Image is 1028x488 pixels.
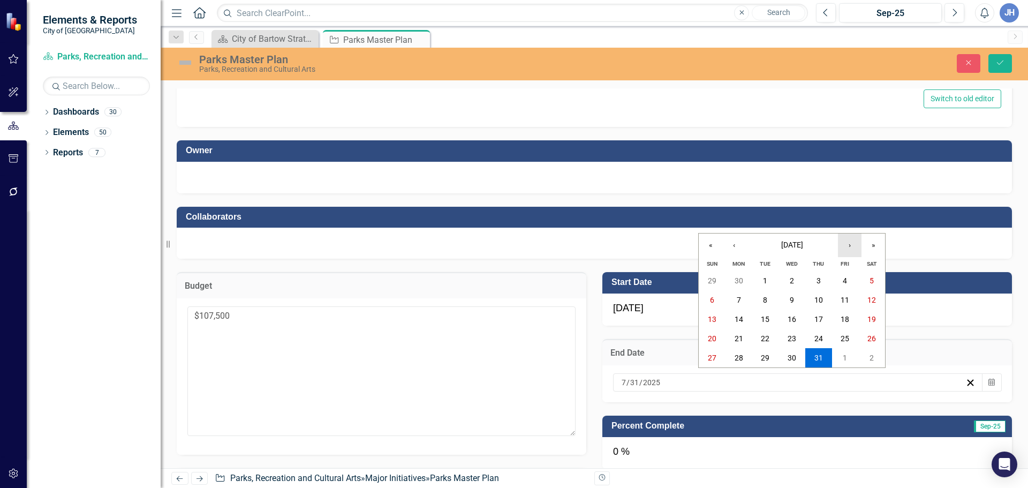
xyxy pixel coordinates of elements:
button: June 30, 2025 [725,271,752,290]
button: July 31, 2025 [805,348,832,367]
abbr: July 26, 2025 [867,334,876,343]
abbr: Wednesday [786,260,798,267]
button: July 6, 2025 [699,290,725,310]
button: July 27, 2025 [699,348,725,367]
button: July 21, 2025 [725,329,752,348]
abbr: July 14, 2025 [735,315,743,324]
div: Open Intercom Messenger [992,452,1017,477]
div: Sep-25 [843,7,938,20]
abbr: Saturday [867,260,877,267]
button: July 28, 2025 [725,348,752,367]
abbr: July 9, 2025 [790,296,794,304]
span: Sep-25 [974,421,1006,432]
abbr: July 5, 2025 [870,276,874,285]
button: July 4, 2025 [832,271,859,290]
p: 9/15- Proposal signed by City Manager and emailed to Catalyst Design Group. [3,3,809,16]
a: Dashboards [53,106,99,118]
button: July 11, 2025 [832,290,859,310]
div: City of Bartow Strategy and Performance Dashboard [232,32,316,46]
abbr: July 21, 2025 [735,334,743,343]
abbr: July 15, 2025 [761,315,769,324]
abbr: July 11, 2025 [841,296,849,304]
abbr: July 24, 2025 [814,334,823,343]
img: Not Defined [177,54,194,71]
button: Sep-25 [839,3,942,22]
div: Parks, Recreation and Cultural Arts [199,65,645,73]
abbr: Friday [841,260,849,267]
abbr: July 19, 2025 [867,315,876,324]
button: July 16, 2025 [778,310,805,329]
button: July 13, 2025 [699,310,725,329]
textarea: $107,500 [187,306,576,436]
abbr: July 7, 2025 [737,296,741,304]
button: July 29, 2025 [752,348,778,367]
input: mm [621,377,626,388]
abbr: July 29, 2025 [761,354,769,362]
abbr: July 28, 2025 [735,354,743,362]
a: Reports [53,147,83,159]
abbr: July 18, 2025 [841,315,849,324]
abbr: July 31, 2025 [814,354,823,362]
div: Parks Master Plan [343,33,427,47]
button: August 2, 2025 [858,348,885,367]
a: Parks, Recreation and Cultural Arts [230,473,361,483]
button: July 19, 2025 [858,310,885,329]
button: July 8, 2025 [752,290,778,310]
div: 0 % [602,437,1012,470]
button: « [699,234,722,257]
abbr: July 25, 2025 [841,334,849,343]
button: » [861,234,885,257]
button: July 10, 2025 [805,290,832,310]
button: Search [752,5,805,20]
abbr: July 23, 2025 [788,334,796,343]
img: ClearPoint Strategy [5,12,24,31]
abbr: July 12, 2025 [867,296,876,304]
button: [DATE] [746,234,838,257]
span: / [626,378,630,387]
p: Hiring a consultant to conduct a Parks Master Plan- Catalyst Design Group [3,3,809,16]
button: July 18, 2025 [832,310,859,329]
h3: Budget [185,281,578,291]
abbr: July 8, 2025 [763,296,767,304]
small: City of [GEOGRAPHIC_DATA] [43,26,137,35]
div: Parks Master Plan [199,54,645,65]
button: July 15, 2025 [752,310,778,329]
button: July 3, 2025 [805,271,832,290]
abbr: July 2, 2025 [790,276,794,285]
a: Parks, Recreation and Cultural Arts [43,51,150,63]
button: July 30, 2025 [778,348,805,367]
div: » » [215,472,586,485]
input: Search ClearPoint... [217,4,808,22]
p: 10/1- GIS files requested by CDG; files sent 10/2 [3,24,809,37]
abbr: July 6, 2025 [710,296,714,304]
input: dd [630,377,639,388]
button: July 7, 2025 [725,290,752,310]
button: June 29, 2025 [699,271,725,290]
button: July 5, 2025 [858,271,885,290]
abbr: July 20, 2025 [708,334,716,343]
abbr: June 29, 2025 [708,276,716,285]
abbr: July 1, 2025 [763,276,767,285]
h3: Collaborators [186,212,1007,222]
abbr: July 4, 2025 [843,276,847,285]
abbr: June 30, 2025 [735,276,743,285]
button: July 20, 2025 [699,329,725,348]
button: July 12, 2025 [858,290,885,310]
span: Elements & Reports [43,13,137,26]
button: July 17, 2025 [805,310,832,329]
abbr: July 3, 2025 [817,276,821,285]
div: Parks Master Plan [430,473,499,483]
abbr: July 22, 2025 [761,334,769,343]
button: JH [1000,3,1019,22]
button: › [838,234,861,257]
button: August 1, 2025 [832,348,859,367]
abbr: July 13, 2025 [708,315,716,324]
abbr: August 2, 2025 [870,354,874,362]
button: July 24, 2025 [805,329,832,348]
input: yyyy [642,377,661,388]
div: 7 [88,148,105,157]
abbr: July 30, 2025 [788,354,796,362]
abbr: July 16, 2025 [788,315,796,324]
abbr: July 17, 2025 [814,315,823,324]
button: July 1, 2025 [752,271,778,290]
